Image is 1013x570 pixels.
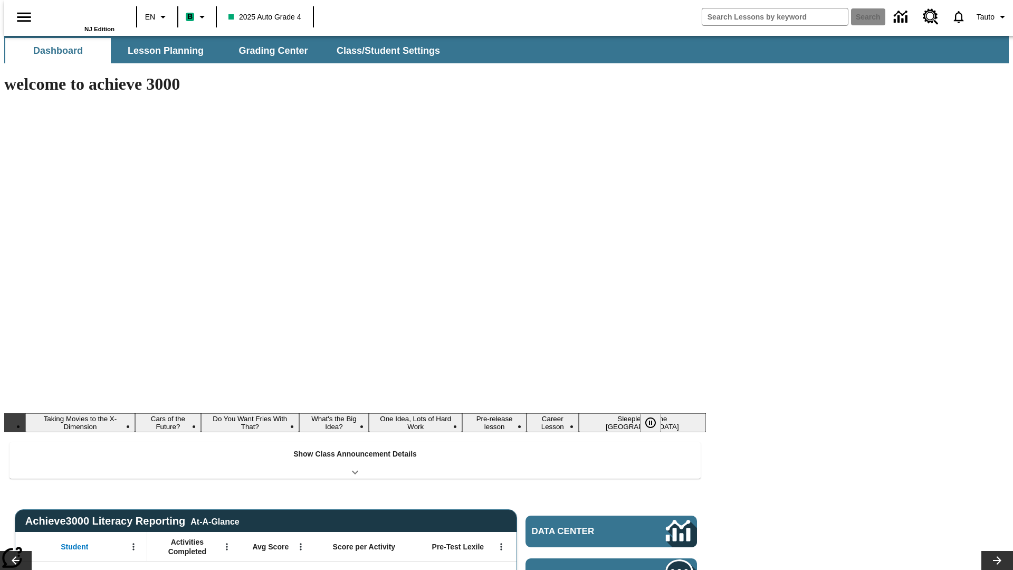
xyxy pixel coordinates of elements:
button: Lesson Planning [113,38,218,63]
button: Slide 3 Do You Want Fries With That? [201,413,299,432]
p: Show Class Announcement Details [293,449,417,460]
button: Slide 2 Cars of the Future? [135,413,201,432]
span: Avg Score [252,542,289,552]
span: 2025 Auto Grade 4 [228,12,301,23]
button: Open Menu [293,539,309,555]
button: Boost Class color is mint green. Change class color [181,7,213,26]
button: Grading Center [221,38,326,63]
span: NJ Edition [84,26,114,32]
div: Home [46,4,114,32]
div: SubNavbar [4,38,450,63]
a: Data Center [525,516,697,547]
button: Dashboard [5,38,111,63]
span: Student [61,542,88,552]
h1: welcome to achieve 3000 [4,74,706,94]
span: B [187,10,193,23]
input: search field [702,8,848,25]
button: Language: EN, Select a language [140,7,174,26]
button: Slide 8 Sleepless in the Animal Kingdom [579,413,706,432]
button: Pause [640,413,661,432]
button: Slide 6 Pre-release lesson [462,413,526,432]
a: Data Center [887,3,916,32]
button: Slide 7 Career Lesson [527,413,579,432]
span: EN [145,12,155,23]
span: Activities Completed [152,537,222,556]
button: Class/Student Settings [328,38,448,63]
a: Notifications [945,3,972,31]
button: Lesson carousel, Next [981,551,1013,570]
span: Achieve3000 Literacy Reporting [25,515,240,527]
div: Pause [640,413,672,432]
button: Open side menu [8,2,40,33]
span: Data Center [532,526,630,537]
span: Tauto [977,12,995,23]
button: Open Menu [126,539,141,555]
button: Slide 4 What's the Big Idea? [299,413,369,432]
a: Resource Center, Will open in new tab [916,3,945,31]
a: Home [46,5,114,26]
span: Score per Activity [333,542,396,552]
button: Slide 5 One Idea, Lots of Hard Work [369,413,462,432]
button: Open Menu [493,539,509,555]
div: SubNavbar [4,36,1009,63]
button: Open Menu [219,539,235,555]
div: Show Class Announcement Details [9,442,701,479]
button: Profile/Settings [972,7,1013,26]
div: At-A-Glance [190,515,239,527]
button: Slide 1 Taking Movies to the X-Dimension [25,413,135,432]
span: Pre-Test Lexile [432,542,484,552]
